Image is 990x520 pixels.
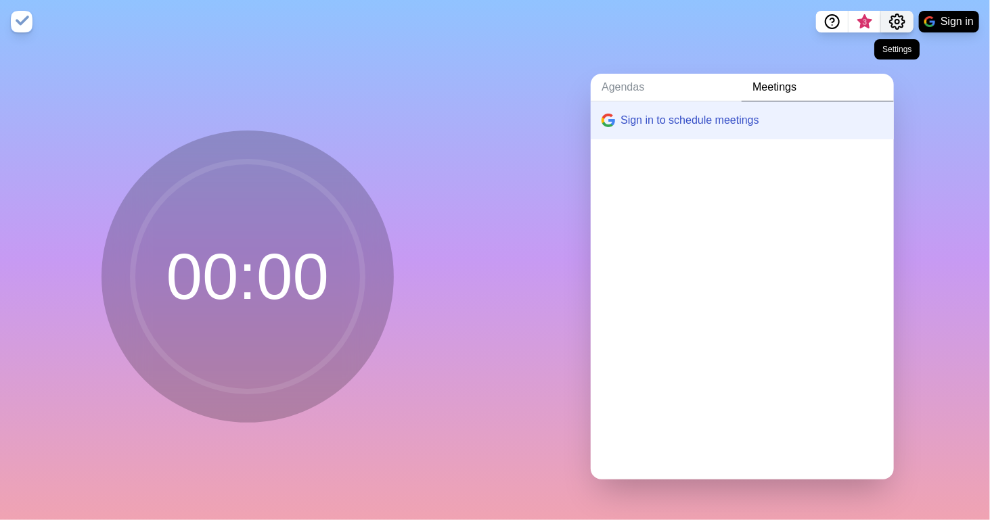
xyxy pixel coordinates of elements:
[602,114,615,127] img: google logo
[11,11,32,32] img: timeblocks logo
[591,101,894,139] button: Sign in to schedule meetings
[591,74,742,101] a: Agendas
[849,11,881,32] button: What’s new
[742,74,894,101] a: Meetings
[919,11,979,32] button: Sign in
[924,16,935,27] img: google logo
[881,11,914,32] button: Settings
[816,11,849,32] button: Help
[859,17,870,28] span: 3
